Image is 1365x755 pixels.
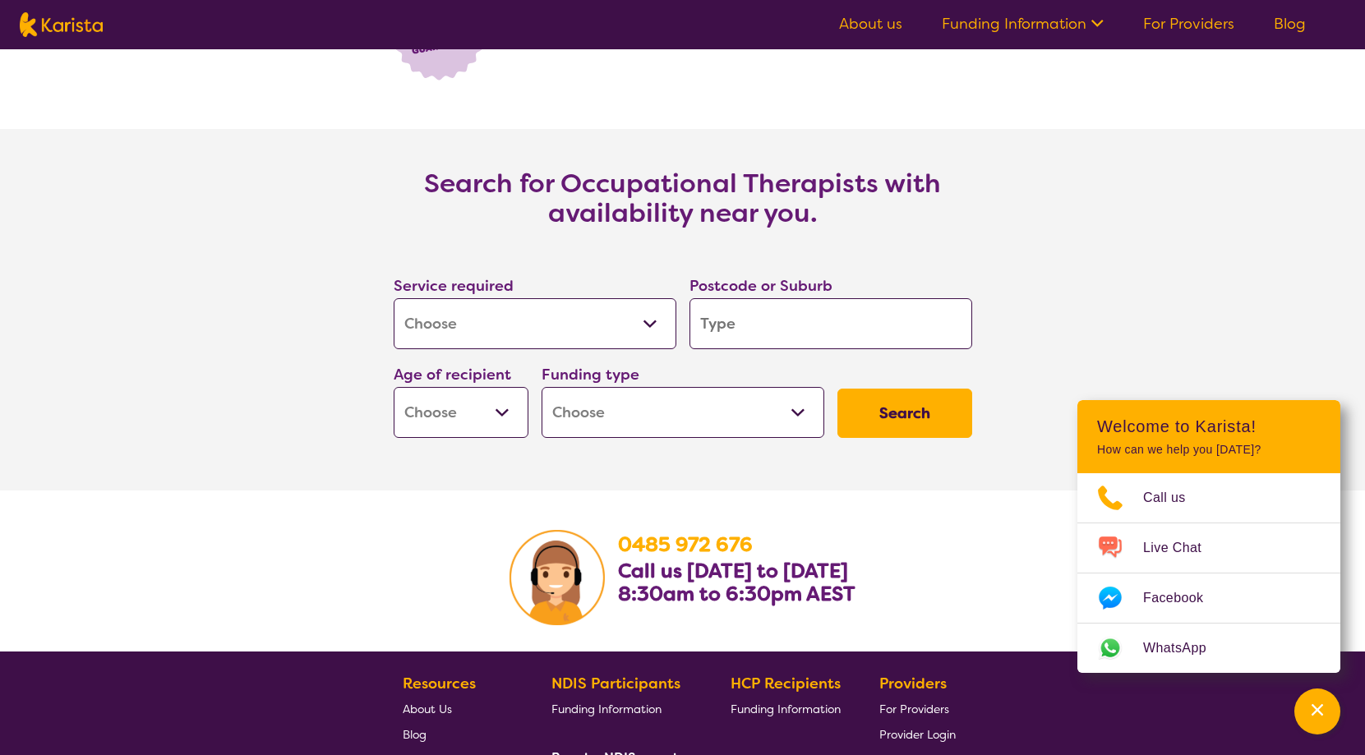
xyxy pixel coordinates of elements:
a: 0485 972 676 [618,532,753,558]
b: 8:30am to 6:30pm AEST [618,581,855,607]
span: WhatsApp [1143,636,1226,661]
span: Live Chat [1143,536,1221,560]
b: Call us [DATE] to [DATE] [618,558,848,584]
span: Provider Login [879,727,956,742]
span: Funding Information [731,702,841,716]
a: Blog [403,721,513,747]
a: About Us [403,696,513,721]
a: About us [839,14,902,34]
ul: Choose channel [1077,473,1340,673]
span: For Providers [879,702,949,716]
label: Postcode or Suburb [689,276,832,296]
a: For Providers [879,696,956,721]
a: Web link opens in a new tab. [1077,624,1340,673]
a: Funding Information [731,696,841,721]
b: Resources [403,674,476,693]
span: About Us [403,702,452,716]
span: Call us [1143,486,1206,510]
label: Age of recipient [394,365,511,384]
b: Providers [879,674,947,693]
a: Funding Information [942,14,1104,34]
div: Channel Menu [1077,400,1340,673]
label: Funding type [542,365,639,384]
b: NDIS Participants [551,674,680,693]
h2: Welcome to Karista! [1097,417,1321,436]
h3: Search for Occupational Therapists with availability near you. [354,168,1012,228]
p: How can we help you [DATE]? [1097,443,1321,457]
a: Blog [1274,14,1306,34]
button: Search [837,389,972,438]
a: For Providers [1143,14,1234,34]
span: Funding Information [551,702,662,716]
label: Service required [394,276,514,296]
span: Facebook [1143,586,1223,610]
a: Funding Information [551,696,693,721]
a: Provider Login [879,721,956,747]
img: Karista logo [20,12,103,37]
span: Blog [403,727,427,742]
img: Karista Client Service [510,530,605,625]
input: Type [689,298,972,349]
b: HCP Recipients [731,674,841,693]
button: Channel Menu [1294,688,1340,734]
